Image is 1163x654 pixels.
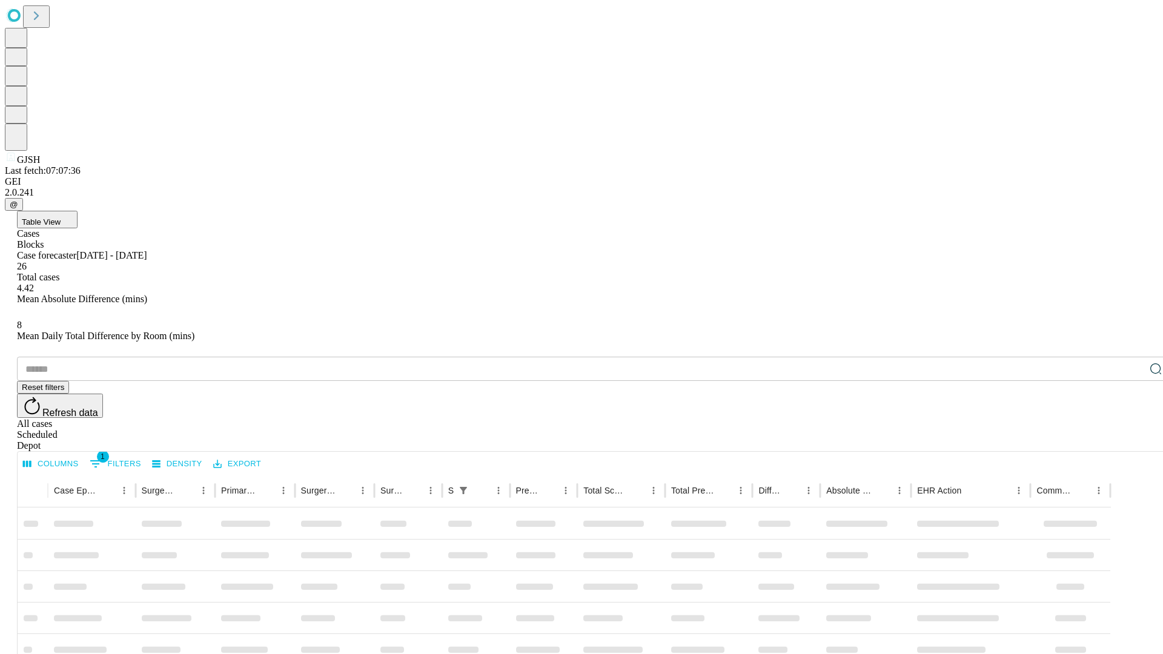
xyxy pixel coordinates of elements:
button: Sort [337,482,354,499]
div: Primary Service [221,486,256,495]
div: Predicted In Room Duration [516,486,540,495]
div: Absolute Difference [826,486,873,495]
button: Sort [963,482,979,499]
span: 26 [17,261,27,271]
button: Sort [715,482,732,499]
button: Sort [540,482,557,499]
div: Comments [1036,486,1072,495]
span: Mean Absolute Difference (mins) [17,294,147,304]
div: Surgery Date [380,486,404,495]
div: GEI [5,176,1158,187]
span: Refresh data [42,408,98,418]
button: Reset filters [17,381,69,394]
button: Menu [490,482,507,499]
button: Show filters [455,482,472,499]
button: Menu [195,482,212,499]
button: Sort [178,482,195,499]
span: Table View [22,217,61,226]
span: [DATE] - [DATE] [76,250,147,260]
span: Last fetch: 07:07:36 [5,165,81,176]
div: 1 active filter [455,482,472,499]
div: Case Epic Id [54,486,98,495]
span: 1 [97,451,109,463]
span: Total cases [17,272,59,282]
button: Menu [354,482,371,499]
span: 8 [17,320,22,330]
button: Menu [116,482,133,499]
button: Sort [783,482,800,499]
button: Sort [1073,482,1090,499]
button: Menu [422,482,439,499]
span: @ [10,200,18,209]
button: Menu [891,482,908,499]
button: Sort [258,482,275,499]
div: Total Scheduled Duration [583,486,627,495]
button: Menu [1090,482,1107,499]
button: Sort [405,482,422,499]
button: Density [149,455,205,474]
div: 2.0.241 [5,187,1158,198]
span: 4.42 [17,283,34,293]
div: Total Predicted Duration [671,486,715,495]
button: Sort [99,482,116,499]
button: Table View [17,211,78,228]
button: Menu [732,482,749,499]
button: Menu [275,482,292,499]
button: Export [210,455,264,474]
span: Mean Daily Total Difference by Room (mins) [17,331,194,341]
button: Menu [645,482,662,499]
button: Menu [1010,482,1027,499]
div: Difference [758,486,782,495]
button: Menu [800,482,817,499]
button: Refresh data [17,394,103,418]
button: Show filters [87,454,144,474]
button: Menu [557,482,574,499]
button: Select columns [20,455,82,474]
span: Case forecaster [17,250,76,260]
span: Reset filters [22,383,64,392]
div: EHR Action [917,486,961,495]
button: @ [5,198,23,211]
div: Scheduled In Room Duration [448,486,454,495]
div: Surgery Name [301,486,336,495]
button: Sort [473,482,490,499]
button: Sort [874,482,891,499]
button: Sort [628,482,645,499]
div: Surgeon Name [142,486,177,495]
span: GJSH [17,154,40,165]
